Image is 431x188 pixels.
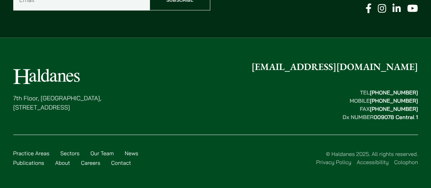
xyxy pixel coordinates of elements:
[373,113,418,120] mark: 009078 Central 1
[357,158,389,165] a: Accessibility
[342,89,418,120] strong: TEL MOBILE FAX Dx NUMBER
[81,159,101,166] a: Careers
[13,149,49,156] a: Practice Areas
[55,159,70,166] a: About
[251,60,418,73] a: [EMAIL_ADDRESS][DOMAIN_NAME]
[13,69,80,84] img: Logo of Haldanes
[370,105,418,112] mark: [PHONE_NUMBER]
[90,149,114,156] a: Our Team
[13,159,44,166] a: Publications
[316,158,351,165] a: Privacy Policy
[60,149,79,156] a: Sectors
[370,89,418,96] mark: [PHONE_NUMBER]
[13,93,102,112] p: 7th Floor, [GEOGRAPHIC_DATA], [STREET_ADDRESS]
[111,159,131,166] a: Contact
[125,149,138,156] a: News
[370,97,418,104] mark: [PHONE_NUMBER]
[148,149,418,166] div: © Haldanes 2025. All rights reserved.
[394,158,418,165] a: Colophon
